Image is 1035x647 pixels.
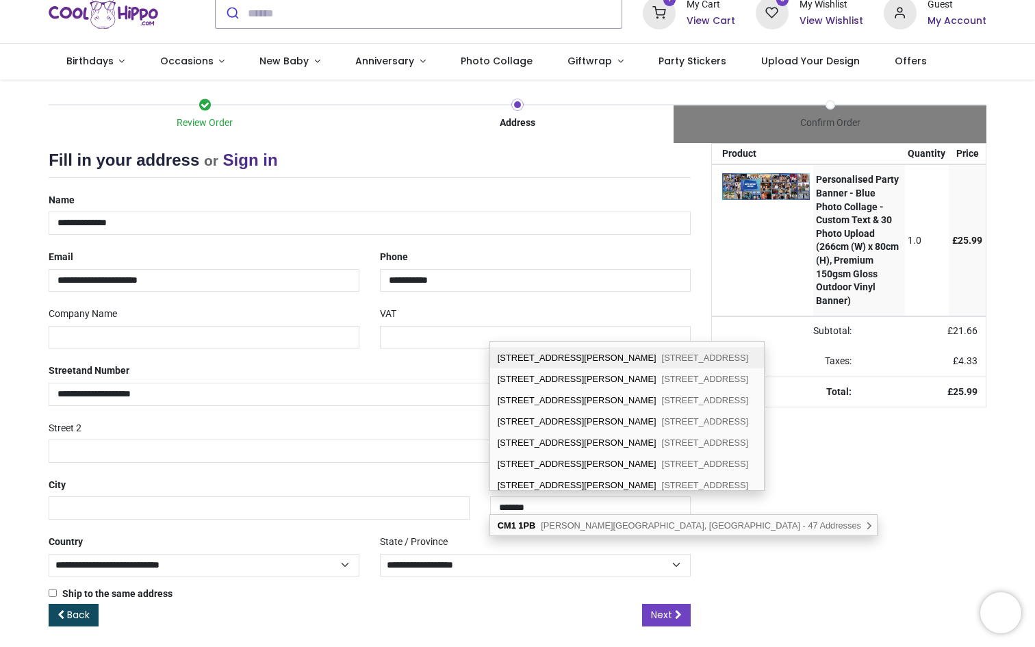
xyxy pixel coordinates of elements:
th: Product [712,144,813,164]
a: Anniversary [337,44,443,79]
a: View Wishlist [800,14,863,28]
span: Occasions [160,54,214,68]
a: Giftwrap [550,44,641,79]
div: [STREET_ADDRESS][PERSON_NAME] [490,453,764,474]
b: CM1 [498,520,516,531]
a: Occasions [142,44,242,79]
span: Party Stickers [659,54,726,68]
span: [STREET_ADDRESS] [662,395,749,405]
label: Email [49,246,73,269]
td: Taxes: [712,346,860,377]
div: Review Order [49,116,361,130]
a: Back [49,604,99,627]
span: £ [947,325,977,336]
strong: £ [947,386,977,397]
span: [STREET_ADDRESS] [662,353,749,363]
span: Upload Your Design [761,54,860,68]
img: xv4Dgb7vjambAAAAABJRU5ErkJggg== [722,173,810,199]
span: 25.99 [958,235,982,246]
div: [STREET_ADDRESS][PERSON_NAME] [490,432,764,453]
div: Address [361,116,674,130]
a: 0 [756,7,789,18]
div: 1.0 [908,234,945,248]
b: 1PB [518,520,535,531]
a: 1 [643,7,676,18]
span: [STREET_ADDRESS] [662,480,749,490]
div: [STREET_ADDRESS][PERSON_NAME] [490,347,764,368]
div: [STREET_ADDRESS][PERSON_NAME] [490,390,764,411]
a: Next [642,604,691,627]
a: Sign in [223,151,278,169]
span: Fill in your address [49,151,199,169]
span: 21.66 [953,325,977,336]
div: [STREET_ADDRESS][PERSON_NAME] [490,411,764,432]
div: address list [490,515,877,536]
span: Birthdays [66,54,114,68]
div: Confirm Order [674,116,986,130]
strong: Total: [826,386,852,397]
span: Next [651,608,672,622]
label: Name [49,189,75,212]
div: [STREET_ADDRESS][PERSON_NAME] [490,368,764,390]
strong: Personalised Party Banner - Blue Photo Collage - Custom Text & 30 Photo Upload (266cm (W) x 80cm ... [816,174,899,305]
label: Country [49,531,83,554]
div: [STREET_ADDRESS][PERSON_NAME] [490,474,764,496]
label: Company Name [49,303,117,326]
span: Anniversary [355,54,414,68]
label: Ship to the same address [49,587,172,601]
iframe: Brevo live chat [980,592,1021,633]
label: VAT [380,303,396,326]
span: £ [953,355,977,366]
small: or [204,153,218,168]
label: State / Province [380,531,448,554]
span: [STREET_ADDRESS] [662,416,749,427]
th: Price [949,144,986,164]
span: Offers [895,54,927,68]
span: Giftwrap [567,54,612,68]
label: Street 2 [49,417,81,440]
span: [STREET_ADDRESS] [662,374,749,384]
a: Birthdays [49,44,142,79]
span: [STREET_ADDRESS] [662,459,749,469]
span: and Number [76,365,129,376]
div: address list [490,342,764,491]
span: [PERSON_NAME][GEOGRAPHIC_DATA], [GEOGRAPHIC_DATA] - 47 Addresses [541,520,861,531]
span: 25.99 [953,386,977,397]
label: Phone [380,246,408,269]
a: My Account [928,14,986,28]
span: [STREET_ADDRESS] [662,437,749,448]
span: New Baby [259,54,309,68]
span: Photo Collage [461,54,533,68]
label: City [49,474,66,497]
span: Back [67,608,90,622]
span: 4.33 [958,355,977,366]
input: Ship to the same address [49,589,57,597]
th: Quantity [905,144,949,164]
a: View Cart [687,14,735,28]
td: Subtotal: [712,316,860,346]
a: New Baby [242,44,338,79]
label: Street [49,359,129,383]
span: £ [952,235,982,246]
